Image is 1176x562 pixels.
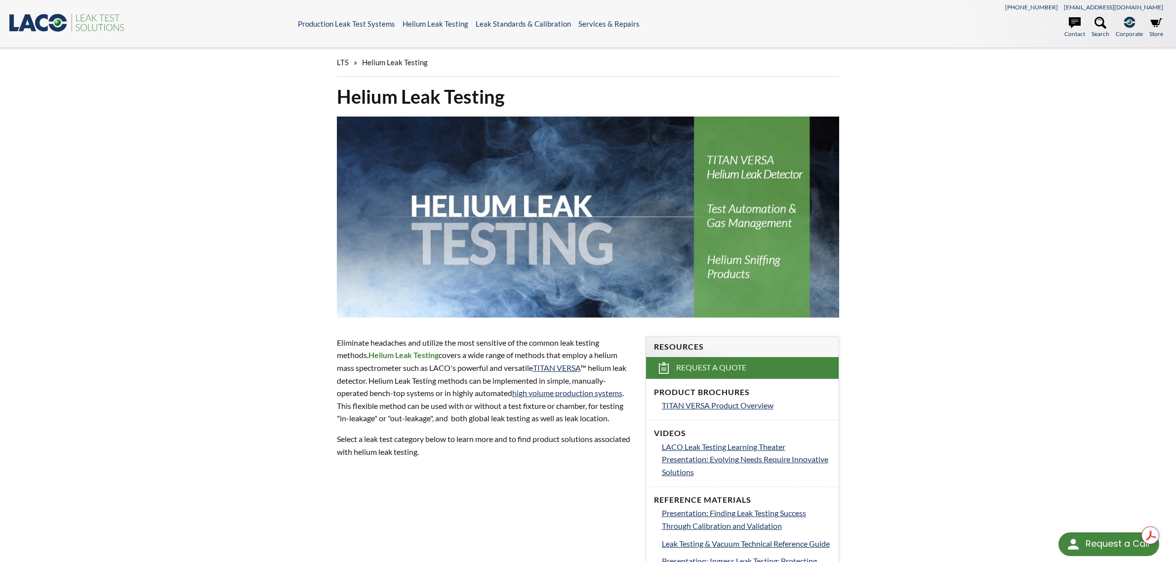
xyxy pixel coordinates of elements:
[1149,17,1163,39] a: Store
[662,508,806,530] span: Presentation: Finding Leak Testing Success Through Calibration and Validation
[533,363,580,372] a: TITAN VERSA
[662,507,831,532] a: Presentation: Finding Leak Testing Success Through Calibration and Validation
[1064,17,1085,39] a: Contact
[1116,29,1143,39] span: Corporate
[362,58,428,67] span: Helium Leak Testing
[512,388,622,398] a: high volume production systems
[662,539,830,548] span: Leak Testing & Vacuum Technical Reference Guide
[662,537,831,550] a: Leak Testing & Vacuum Technical Reference Guide
[578,19,640,28] a: Services & Repairs
[476,19,571,28] a: Leak Standards & Calibration
[654,495,831,505] h4: Reference Materials
[403,19,468,28] a: Helium Leak Testing
[1086,532,1149,555] div: Request a Call
[1064,3,1163,11] a: [EMAIL_ADDRESS][DOMAIN_NAME]
[337,336,634,425] p: Eliminate headaches and utilize the most sensitive of the common leak testing methods. covers a w...
[337,48,840,77] div: »
[337,58,349,67] span: LTS
[676,362,746,373] span: Request a Quote
[337,117,840,318] img: Helium Leak Testing header
[1092,17,1109,39] a: Search
[654,387,831,398] h4: Product Brochures
[1005,3,1058,11] a: [PHONE_NUMBER]
[654,428,831,439] h4: Videos
[337,433,634,458] p: Select a leak test category below to learn more and to find product solutions associated with hel...
[368,350,439,360] strong: Helium Leak Testing
[662,441,831,479] a: LACO Leak Testing Learning Theater Presentation: Evolving Needs Require Innovative Solutions
[662,442,828,477] span: LACO Leak Testing Learning Theater Presentation: Evolving Needs Require Innovative Solutions
[1065,536,1081,552] img: round button
[298,19,395,28] a: Production Leak Test Systems
[662,401,773,410] span: TITAN VERSA Product Overview
[1058,532,1159,556] div: Request a Call
[654,342,831,352] h4: Resources
[662,399,831,412] a: TITAN VERSA Product Overview
[337,84,840,109] h1: Helium Leak Testing
[646,357,839,379] a: Request a Quote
